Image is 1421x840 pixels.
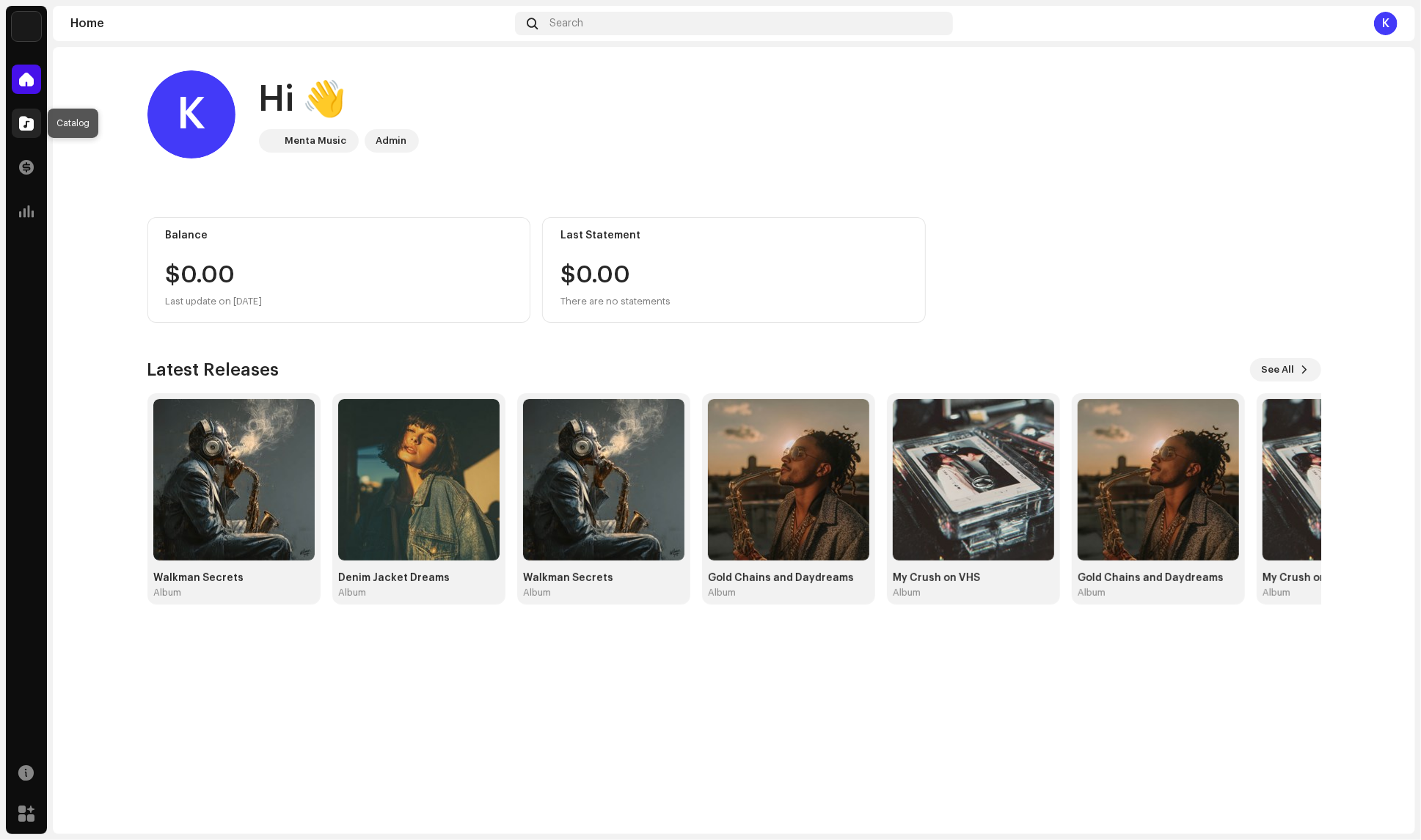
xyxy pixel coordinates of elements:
[893,572,1054,584] div: My Crush on VHS
[893,587,921,599] div: Album
[376,132,407,150] div: Admin
[1078,587,1106,599] div: Album
[338,572,500,584] div: Denim Jacket Dreams
[153,587,181,599] div: Album
[166,293,513,310] div: Last update on [DATE]
[153,572,315,584] div: Walkman Secrets
[542,217,926,323] re-o-card-value: Last Statement
[523,399,684,560] img: 83657f08-e68a-4075-a9cc-fbde04e8d7f9
[285,132,347,150] div: Menta Music
[1250,358,1321,381] button: See All
[1374,12,1398,35] div: K
[147,217,531,323] re-o-card-value: Balance
[708,572,869,584] div: Gold Chains and Daydreams
[560,230,907,241] div: Last Statement
[262,132,280,150] img: c1aec8e0-cc53-42f4-96df-0a0a8a61c953
[549,18,583,29] span: Search
[338,587,366,599] div: Album
[12,12,41,41] img: c1aec8e0-cc53-42f4-96df-0a0a8a61c953
[708,587,736,599] div: Album
[523,572,684,584] div: Walkman Secrets
[893,399,1054,560] img: 297786cc-fdc6-4791-84f5-b2e21b9f354a
[338,399,500,560] img: e0961f81-3c57-46ec-b5a0-69982289ff9f
[147,358,280,381] h3: Latest Releases
[153,399,315,560] img: f5afa863-f235-4294-aa06-63de5952c68d
[147,70,235,158] div: K
[708,399,869,560] img: 6d27f63b-97ab-44bd-93f8-06b53afddef6
[70,18,509,29] div: Home
[259,76,419,123] div: Hi 👋
[1078,399,1239,560] img: e364cb3b-4cd6-4cde-87ed-e19d99c659fc
[560,293,671,310] div: There are no statements
[1263,587,1290,599] div: Album
[166,230,513,241] div: Balance
[1262,355,1295,384] span: See All
[1078,572,1239,584] div: Gold Chains and Daydreams
[523,587,551,599] div: Album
